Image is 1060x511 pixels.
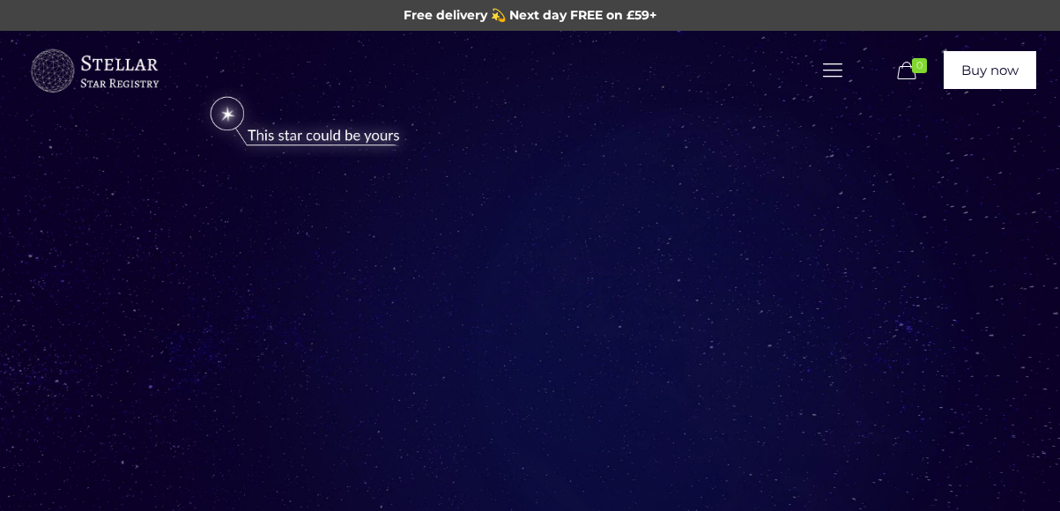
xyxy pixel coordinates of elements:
a: 0 [893,61,935,82]
img: buyastar-logo-transparent [28,45,160,98]
img: star-could-be-yours.png [188,88,422,157]
a: Buy a Star [28,31,160,110]
a: Buy now [944,51,1036,89]
span: 0 [912,58,927,73]
span: Free delivery 💫 Next day FREE on £59+ [404,7,656,23]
